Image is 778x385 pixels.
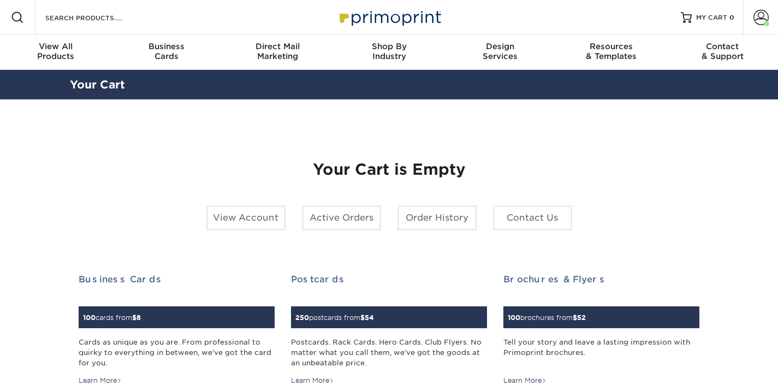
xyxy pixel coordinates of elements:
[444,42,556,61] div: Services
[696,13,727,22] span: MY CART
[334,35,445,70] a: Shop ByIndustry
[222,42,334,61] div: Marketing
[83,313,96,322] span: 100
[83,313,141,322] small: cards from
[335,5,444,29] img: Primoprint
[556,42,667,61] div: & Templates
[556,42,667,51] span: Resources
[291,274,487,285] h2: Postcards
[291,337,487,369] div: Postcards. Rack Cards. Hero Cards. Club Flyers. No matter what you call them, we've got the goods...
[397,205,477,230] a: Order History
[444,35,556,70] a: DesignServices
[444,42,556,51] span: Design
[222,35,334,70] a: Direct MailMarketing
[44,11,151,24] input: SEARCH PRODUCTS.....
[729,14,734,21] span: 0
[79,337,275,369] div: Cards as unique as you are. From professional to quirky to everything in between, we've got the c...
[111,42,223,51] span: Business
[302,205,381,230] a: Active Orders
[667,42,778,51] span: Contact
[556,35,667,70] a: Resources& Templates
[132,313,136,322] span: $
[111,35,223,70] a: BusinessCards
[503,337,699,369] div: Tell your story and leave a lasting impression with Primoprint brochures.
[493,205,572,230] a: Contact Us
[136,313,141,322] span: 8
[206,205,286,230] a: View Account
[508,313,586,322] small: brochures from
[667,35,778,70] a: Contact& Support
[365,313,374,322] span: 54
[295,313,309,322] span: 250
[508,313,520,322] span: 100
[295,313,374,322] small: postcards from
[360,313,365,322] span: $
[334,42,445,51] span: Shop By
[79,274,275,285] h2: Business Cards
[667,42,778,61] div: & Support
[577,313,586,322] span: 52
[111,42,223,61] div: Cards
[503,274,699,285] h2: Brochures & Flyers
[70,78,125,91] a: Your Cart
[573,313,577,322] span: $
[222,42,334,51] span: Direct Mail
[334,42,445,61] div: Industry
[79,161,700,179] h1: Your Cart is Empty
